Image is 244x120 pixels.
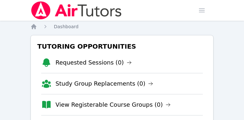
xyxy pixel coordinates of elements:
[30,23,213,30] nav: Breadcrumb
[36,41,208,52] h3: Tutoring Opportunities
[54,24,79,29] span: Dashboard
[55,100,171,109] a: View Registerable Course Groups (0)
[55,58,132,67] a: Requested Sessions (0)
[30,1,122,19] img: Air Tutors
[54,23,79,30] a: Dashboard
[55,79,153,88] a: Study Group Replacements (0)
